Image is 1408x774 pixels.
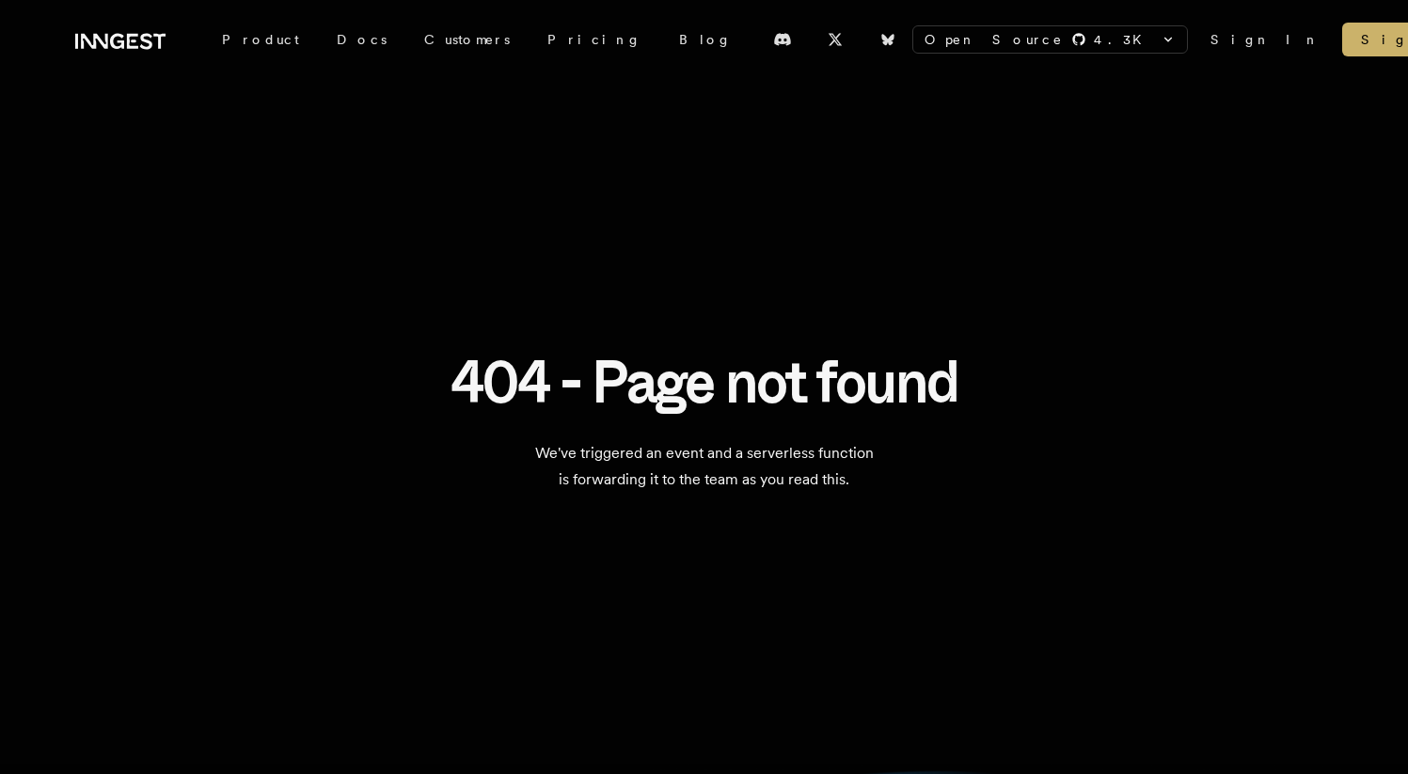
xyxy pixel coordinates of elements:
[867,24,909,55] a: Bluesky
[203,23,318,56] div: Product
[405,23,529,56] a: Customers
[451,350,958,414] h1: 404 - Page not found
[318,23,405,56] a: Docs
[815,24,856,55] a: X
[1094,30,1153,49] span: 4.3 K
[529,23,660,56] a: Pricing
[1210,30,1320,49] a: Sign In
[762,24,803,55] a: Discord
[660,23,751,56] a: Blog
[434,440,975,493] p: We've triggered an event and a serverless function is forwarding it to the team as you read this.
[925,30,1064,49] span: Open Source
